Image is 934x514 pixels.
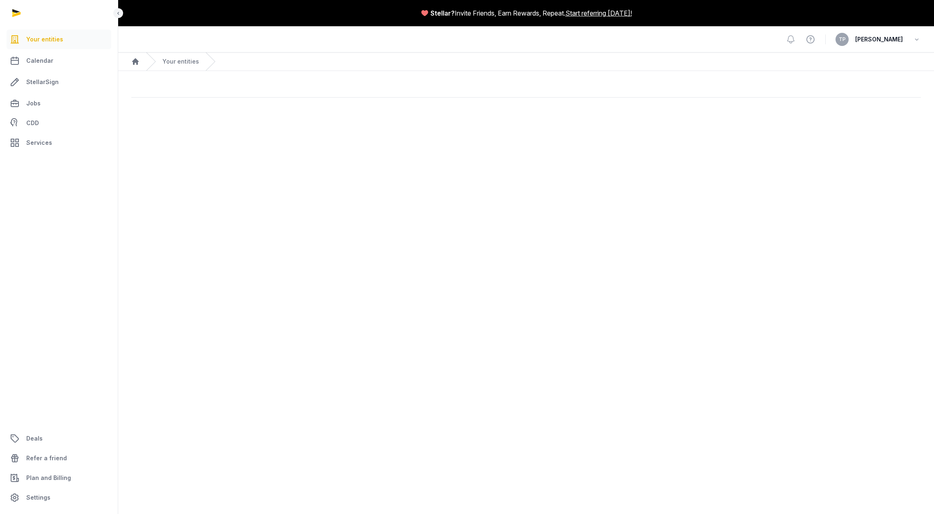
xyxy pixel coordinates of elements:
[26,453,67,463] span: Refer a friend
[565,8,632,18] a: Start referring [DATE]!
[7,133,111,153] a: Services
[7,488,111,507] a: Settings
[118,53,934,71] nav: Breadcrumb
[163,57,199,66] a: Your entities
[839,37,846,42] span: TP
[7,468,111,488] a: Plan and Billing
[26,473,71,483] span: Plan and Billing
[7,115,111,131] a: CDD
[7,51,111,71] a: Calendar
[26,77,59,87] span: StellarSign
[7,30,111,49] a: Your entities
[7,94,111,113] a: Jobs
[7,72,111,92] a: StellarSign
[430,8,455,18] span: Stellar?
[7,429,111,448] a: Deals
[26,493,50,503] span: Settings
[836,33,849,46] button: TP
[26,56,53,66] span: Calendar
[26,434,43,443] span: Deals
[26,118,39,128] span: CDD
[26,98,41,108] span: Jobs
[26,138,52,148] span: Services
[855,34,903,44] span: [PERSON_NAME]
[26,34,63,44] span: Your entities
[7,448,111,468] a: Refer a friend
